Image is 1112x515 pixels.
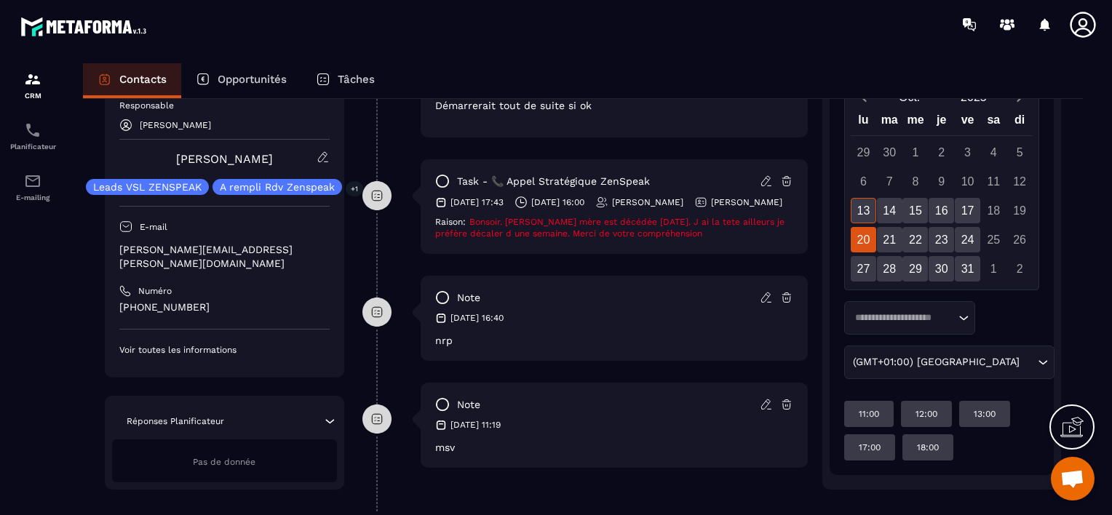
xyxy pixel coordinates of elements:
[450,419,501,431] p: [DATE] 11:19
[4,161,62,212] a: emailemailE-mailing
[450,312,504,324] p: [DATE] 16:40
[20,13,151,40] img: logo
[981,256,1006,282] div: 1
[955,110,981,135] div: ve
[140,221,167,233] p: E-mail
[138,285,172,297] p: Numéro
[851,227,876,252] div: 20
[435,335,793,346] p: nrp
[1007,227,1033,252] div: 26
[955,140,980,165] div: 3
[24,172,41,190] img: email
[844,301,975,335] div: Search for option
[4,60,62,111] a: formationformationCRM
[1023,354,1034,370] input: Search for option
[346,181,363,196] p: +1
[981,198,1006,223] div: 18
[902,169,928,194] div: 8
[902,198,928,223] div: 15
[119,344,330,356] p: Voir toutes les informations
[176,152,273,166] a: [PERSON_NAME]
[877,227,902,252] div: 21
[457,398,480,412] p: note
[851,110,1033,282] div: Calendar wrapper
[1006,110,1033,135] div: di
[929,256,954,282] div: 30
[916,408,937,420] p: 12:00
[119,100,330,111] p: Responsable
[140,120,211,130] p: [PERSON_NAME]
[4,193,62,201] p: E-mailing
[955,227,980,252] div: 24
[850,311,955,325] input: Search for option
[851,256,876,282] div: 27
[450,196,504,208] p: [DATE] 17:43
[119,73,167,86] p: Contacts
[83,63,181,98] a: Contacts
[4,92,62,100] p: CRM
[93,182,202,192] p: Leads VSL ZENSPEAK
[980,110,1006,135] div: sa
[24,71,41,88] img: formation
[1007,256,1033,282] div: 2
[457,291,480,305] p: note
[457,175,650,188] p: task - 📞 Appel Stratégique ZenSpeak
[877,198,902,223] div: 14
[929,110,955,135] div: je
[859,408,879,420] p: 11:00
[859,442,881,453] p: 17:00
[902,227,928,252] div: 22
[929,227,954,252] div: 23
[338,73,375,86] p: Tâches
[181,63,301,98] a: Opportunités
[917,442,939,453] p: 18:00
[877,256,902,282] div: 28
[851,169,876,194] div: 6
[4,111,62,161] a: schedulerschedulerPlanificateur
[981,169,1006,194] div: 11
[1007,169,1033,194] div: 12
[850,354,1023,370] span: (GMT+01:00) [GEOGRAPHIC_DATA]
[851,198,876,223] div: 13
[955,198,980,223] div: 17
[218,73,287,86] p: Opportunités
[974,408,996,420] p: 13:00
[851,140,1033,282] div: Calendar days
[851,110,877,135] div: lu
[531,196,584,208] p: [DATE] 16:00
[844,346,1055,379] div: Search for option
[955,256,980,282] div: 31
[1051,457,1095,500] div: Ouvrir le chat
[435,442,793,453] p: msv
[902,256,928,282] div: 29
[711,196,782,208] p: [PERSON_NAME]
[851,140,876,165] div: 29
[4,143,62,151] p: Planificateur
[902,110,929,135] div: me
[435,217,466,227] span: Raison:
[955,169,980,194] div: 10
[301,63,389,98] a: Tâches
[929,198,954,223] div: 16
[981,140,1006,165] div: 4
[193,457,255,467] span: Pas de donnée
[119,300,330,314] p: [PHONE_NUMBER]
[220,182,335,192] p: A rempli Rdv Zenspeak
[612,196,683,208] p: [PERSON_NAME]
[877,140,902,165] div: 30
[435,217,785,239] span: Bonsoir. [PERSON_NAME] mère est décédée [DATE]. J ai la tete ailleurs je préfère décaler d une se...
[119,243,330,271] p: [PERSON_NAME][EMAIL_ADDRESS][PERSON_NAME][DOMAIN_NAME]
[24,121,41,139] img: scheduler
[1007,140,1033,165] div: 5
[929,140,954,165] div: 2
[876,110,902,135] div: ma
[127,415,224,427] p: Réponses Planificateur
[902,140,928,165] div: 1
[877,169,902,194] div: 7
[435,100,793,111] p: Démarrerait tout de suite si ok
[981,227,1006,252] div: 25
[1007,198,1033,223] div: 19
[929,169,954,194] div: 9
